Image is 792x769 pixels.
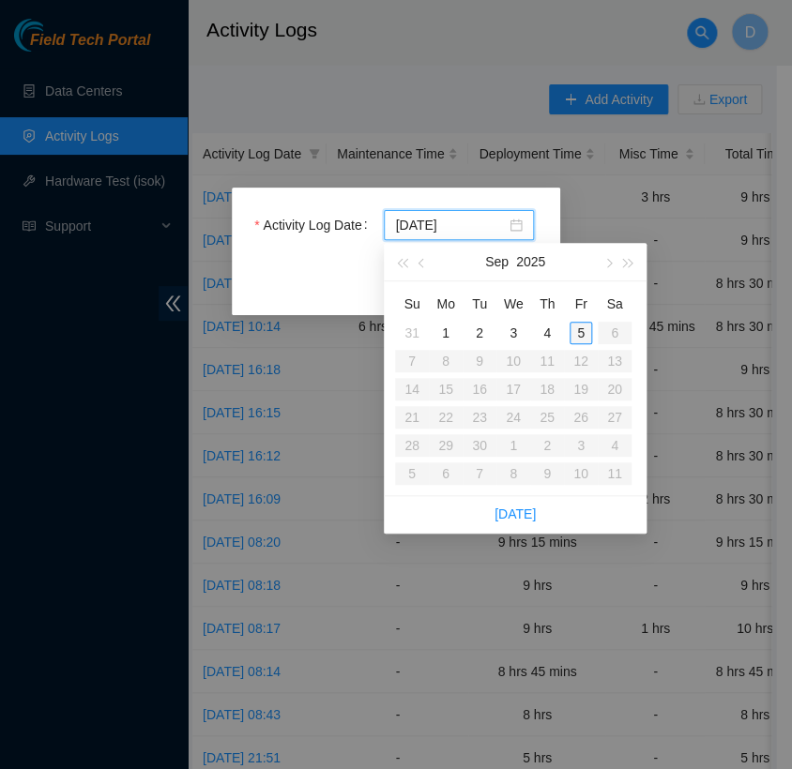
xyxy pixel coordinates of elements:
td: 2025-08-31 [395,319,429,347]
th: Su [395,289,429,319]
th: Fr [564,289,598,319]
input: Activity Log Date [395,215,506,235]
a: [DATE] [495,506,536,521]
th: We [496,289,530,319]
td: 2025-09-04 [530,319,564,347]
div: 31 [401,322,423,344]
div: 5 [570,322,592,344]
div: 4 [536,322,558,344]
div: 1 [434,322,457,344]
th: Sa [598,289,632,319]
button: Sep [485,243,509,280]
td: 2025-09-05 [564,319,598,347]
div: 2 [468,322,491,344]
td: 2025-09-02 [463,319,496,347]
label: Activity Log Date [254,210,374,240]
td: 2025-09-03 [496,319,530,347]
th: Th [530,289,564,319]
th: Tu [463,289,496,319]
div: 3 [502,322,525,344]
td: 2025-09-01 [429,319,463,347]
button: 2025 [516,243,545,280]
th: Mo [429,289,463,319]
